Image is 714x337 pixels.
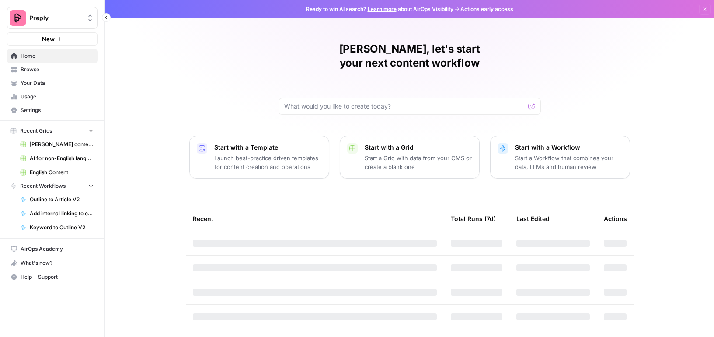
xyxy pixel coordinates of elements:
[30,154,94,162] span: AI for non-English languages
[214,143,322,152] p: Start with a Template
[189,136,329,179] button: Start with a TemplateLaunch best-practice driven templates for content creation and operations
[30,168,94,176] span: English Content
[10,10,26,26] img: Preply Logo
[490,136,630,179] button: Start with a WorkflowStart a Workflow that combines your data, LLMs and human review
[16,221,98,235] a: Keyword to Outline V2
[16,151,98,165] a: AI for non-English languages
[30,210,94,218] span: Add internal linking to existing articles
[7,103,98,117] a: Settings
[306,5,453,13] span: Ready to win AI search? about AirOps Visibility
[16,207,98,221] a: Add internal linking to existing articles
[7,242,98,256] a: AirOps Academy
[279,42,541,70] h1: [PERSON_NAME], let's start your next content workflow
[20,182,66,190] span: Recent Workflows
[7,256,98,270] button: What's new?
[16,137,98,151] a: [PERSON_NAME] content interlinking test - new content
[368,6,397,12] a: Learn more
[7,32,98,46] button: New
[7,124,98,137] button: Recent Grids
[21,273,94,281] span: Help + Support
[30,140,94,148] span: [PERSON_NAME] content interlinking test - new content
[30,224,94,232] span: Keyword to Outline V2
[42,35,55,43] span: New
[515,143,623,152] p: Start with a Workflow
[365,154,472,171] p: Start a Grid with data from your CMS or create a blank one
[21,106,94,114] span: Settings
[193,207,437,231] div: Recent
[20,127,52,135] span: Recent Grids
[7,270,98,284] button: Help + Support
[214,154,322,171] p: Launch best-practice driven templates for content creation and operations
[16,193,98,207] a: Outline to Article V2
[284,102,525,111] input: What would you like to create today?
[516,207,550,231] div: Last Edited
[451,207,496,231] div: Total Runs (7d)
[7,7,98,29] button: Workspace: Preply
[7,179,98,193] button: Recent Workflows
[460,5,513,13] span: Actions early access
[29,14,82,22] span: Preply
[21,52,94,60] span: Home
[21,245,94,253] span: AirOps Academy
[340,136,480,179] button: Start with a GridStart a Grid with data from your CMS or create a blank one
[21,93,94,101] span: Usage
[7,49,98,63] a: Home
[30,196,94,204] span: Outline to Article V2
[21,66,94,74] span: Browse
[16,165,98,179] a: English Content
[365,143,472,152] p: Start with a Grid
[604,207,627,231] div: Actions
[7,63,98,77] a: Browse
[7,76,98,90] a: Your Data
[7,90,98,104] a: Usage
[21,79,94,87] span: Your Data
[515,154,623,171] p: Start a Workflow that combines your data, LLMs and human review
[7,256,97,270] div: What's new?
